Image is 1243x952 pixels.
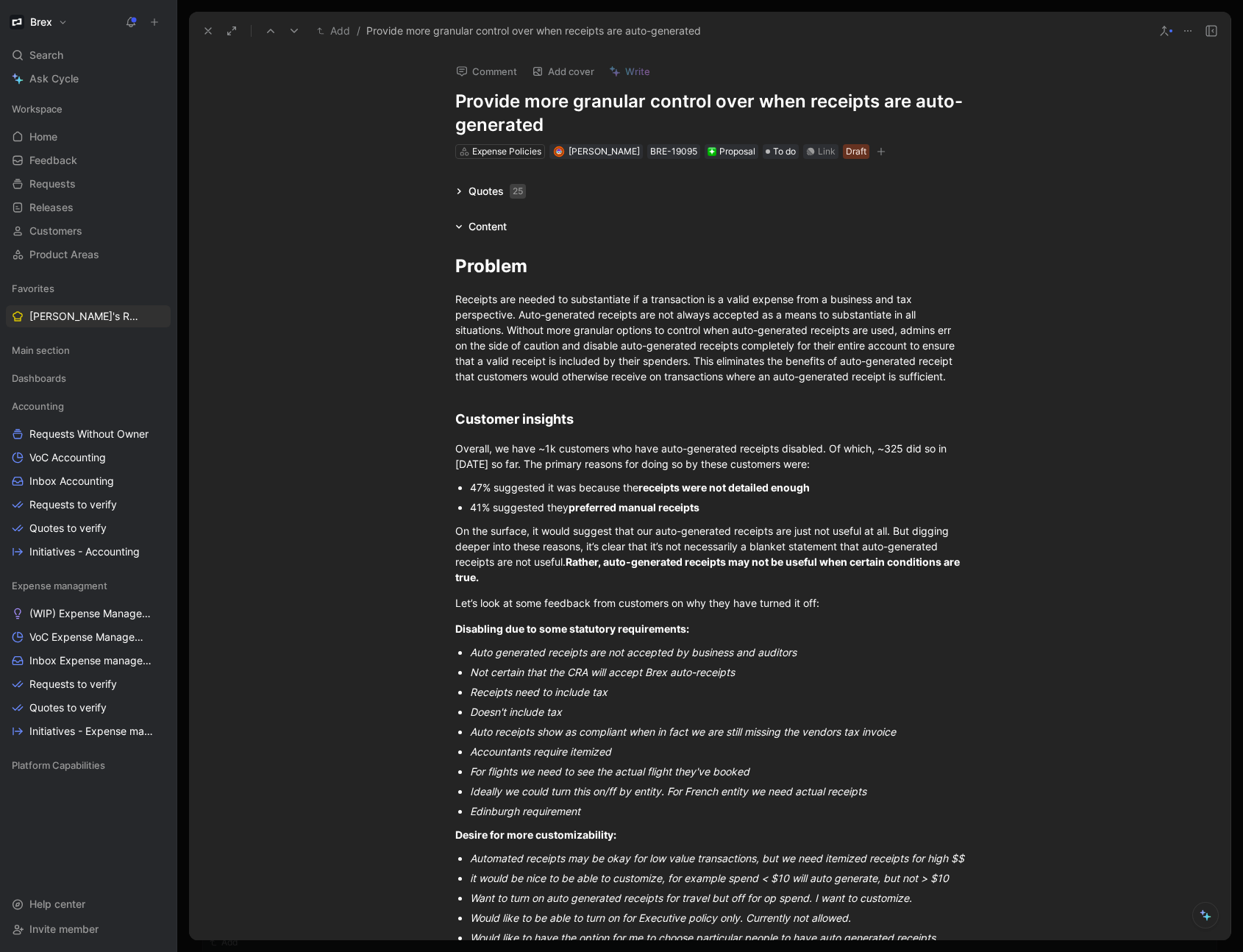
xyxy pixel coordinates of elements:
[470,765,749,778] span: For flights we need to see the actual flight they've booked
[6,305,171,327] a: [PERSON_NAME]'s Requests
[366,22,701,40] span: Provide more granular control over when receipts are auto-generated
[12,102,63,116] span: Workspace
[29,200,74,215] span: Releases
[6,12,71,32] button: BrexBrex
[6,575,171,742] div: Expense managment(WIP) Expense Management ProblemsVoC Expense ManagementInbox Expense managementR...
[470,912,851,924] span: Would like to be able to turn on for Executive policy only. Currently not allowed.
[569,501,699,514] span: preferred manual receipts
[29,898,85,910] span: Help center
[29,224,82,238] span: Customers
[30,15,52,29] h1: Brex
[6,893,171,915] div: Help center
[525,61,601,82] button: Add cover
[10,15,24,29] img: Brex
[12,371,66,386] span: Dashboards
[29,427,149,441] span: Requests Without Owner
[29,309,139,324] span: [PERSON_NAME]'s Requests
[29,129,57,144] span: Home
[29,450,106,465] span: VoC Accounting
[763,144,799,159] div: To do
[357,22,360,40] span: /
[29,630,151,644] span: VoC Expense Management
[6,126,171,148] a: Home
[6,220,171,242] a: Customers
[6,339,171,361] div: Main section
[29,177,76,191] span: Requests
[29,700,107,715] span: Quotes to verify
[29,70,79,88] span: Ask Cycle
[6,918,171,940] div: Invite member
[6,149,171,171] a: Feedback
[455,622,689,635] span: Disabling due to some statutory requirements:
[470,646,797,658] span: Auto generated receipts are not accepted by business and auditors
[29,544,140,559] span: Initiatives - Accounting
[449,61,524,82] button: Comment
[470,852,964,864] span: Automated receipts may be okay for low value transactions, but we need itemized receipts for high $$
[29,46,63,64] span: Search
[12,281,54,296] span: Favorites
[6,697,171,719] a: Quotes to verify
[6,650,171,672] a: Inbox Expense management
[455,442,950,470] span: Overall, we have ~1k customers who have auto-generated receipts disabled. Of which, ~325 did so i...
[6,196,171,219] a: Releases
[470,686,608,698] span: Receipts need to include tax
[6,754,171,781] div: Platform Capabilities
[470,501,569,514] span: 41% suggested they
[12,578,107,593] span: Expense managment
[6,44,171,66] div: Search
[773,144,796,159] span: To do
[6,470,171,492] a: Inbox Accounting
[555,147,563,155] img: avatar
[29,677,117,692] span: Requests to verify
[472,144,541,159] div: Expense Policies
[29,247,99,262] span: Product Areas
[6,339,171,366] div: Main section
[650,144,697,159] div: BRE-19095
[313,22,354,40] button: Add
[470,745,611,758] span: Accountants require itemized
[29,153,77,168] span: Feedback
[6,173,171,195] a: Requests
[29,474,114,489] span: Inbox Accounting
[6,575,171,597] div: Expense managment
[6,367,171,389] div: Dashboards
[6,673,171,695] a: Requests to verify
[470,805,580,817] span: Edinburgh requirement
[470,706,562,718] span: Doesn't include tax
[470,785,866,798] span: Ideally we could turn this on/ff by entity. For French entity we need actual receipts
[455,828,616,841] span: Desire for more customizability:
[470,872,949,884] span: it would be nice to be able to customize, for example spend < $10 will auto generate, but not > $10
[455,555,962,583] span: Rather, auto-generated receipts may not be useful when certain conditions are true.
[449,182,532,200] div: Quotes25
[602,61,657,82] button: Write
[455,597,819,609] span: Let’s look at some feedback from customers on why they have turned it off:
[708,147,716,156] img: ❇️
[470,481,638,494] span: 47% suggested it was because the
[455,90,964,137] h1: Provide more granular control over when receipts are auto-generated
[6,517,171,539] a: Quotes to verify
[6,367,171,394] div: Dashboards
[6,244,171,266] a: Product Areas
[29,653,152,668] span: Inbox Expense management
[449,218,513,235] div: Content
[455,525,952,568] span: On the surface, it would suggest that our auto-generated receipts are just not useful at all. But...
[6,423,171,445] a: Requests Without Owner
[6,395,171,563] div: AccountingRequests Without OwnerVoC AccountingInbox AccountingRequests to verifyQuotes to verifyI...
[6,395,171,417] div: Accounting
[469,182,526,200] div: Quotes
[6,626,171,648] a: VoC Expense Management
[29,497,117,512] span: Requests to verify
[470,666,735,678] span: Not certain that the CRA will accept Brex auto-receipts
[6,754,171,776] div: Platform Capabilities
[455,411,574,427] span: Customer insights
[470,931,936,944] span: Would like to have the option for me to choose particular people to have auto generated receipts
[6,68,171,90] a: Ask Cycle
[12,343,70,358] span: Main section
[470,892,912,904] span: Want to turn on auto generated receipts for travel but off for op spend. I want to customize.
[6,98,171,120] div: Workspace
[29,521,107,536] span: Quotes to verify
[708,144,755,159] div: Proposal
[29,606,154,621] span: (WIP) Expense Management Problems
[470,725,896,738] span: Auto receipts show as compliant when in fact we are still missing the vendors tax invoice
[469,218,507,235] div: Content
